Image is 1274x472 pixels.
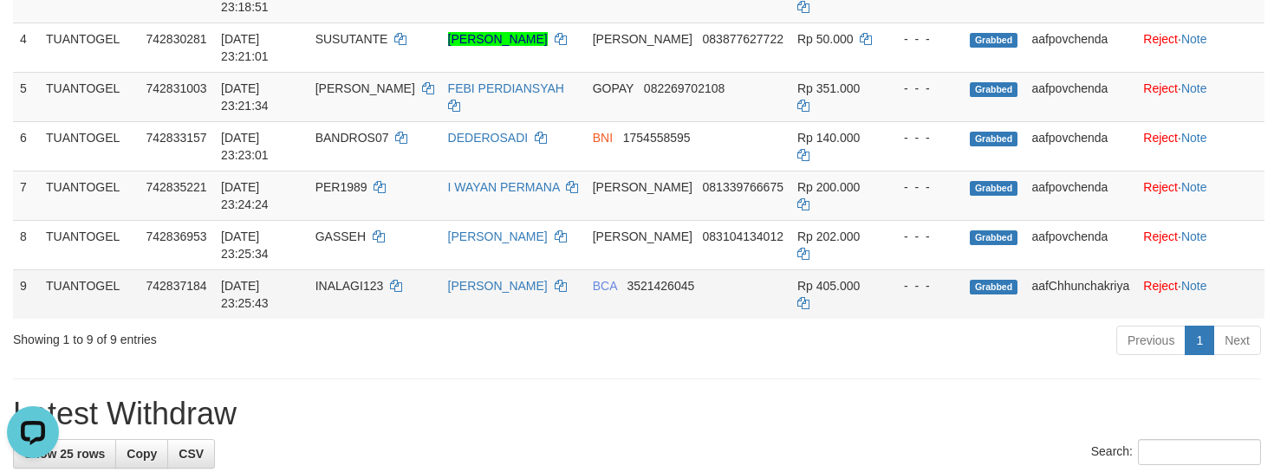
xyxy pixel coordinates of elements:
[13,324,518,348] div: Showing 1 to 9 of 9 entries
[315,131,389,145] span: BANDROS07
[1136,72,1264,121] td: ·
[627,279,694,293] span: Copy 3521426045 to clipboard
[1181,230,1207,243] a: Note
[7,7,59,59] button: Open LiveChat chat widget
[448,81,564,95] a: FEBI PERDIANSYAH
[890,30,956,48] div: - - -
[593,32,692,46] span: [PERSON_NAME]
[703,180,783,194] span: Copy 081339766675 to clipboard
[1143,32,1178,46] a: Reject
[146,81,207,95] span: 742831003
[448,32,548,46] a: [PERSON_NAME]
[221,81,269,113] span: [DATE] 23:21:34
[1181,279,1207,293] a: Note
[1024,171,1136,220] td: aafpovchenda
[448,131,529,145] a: DEDEROSADI
[221,180,269,211] span: [DATE] 23:24:24
[703,32,783,46] span: Copy 083877627722 to clipboard
[970,181,1018,196] span: Grabbed
[179,447,204,461] span: CSV
[1136,171,1264,220] td: ·
[39,171,140,220] td: TUANTOGEL
[797,32,854,46] span: Rp 50.000
[315,32,388,46] span: SUSUTANTE
[890,178,956,196] div: - - -
[593,180,692,194] span: [PERSON_NAME]
[167,439,215,469] a: CSV
[13,121,39,171] td: 6
[39,121,140,171] td: TUANTOGEL
[1136,220,1264,269] td: ·
[39,269,140,319] td: TUANTOGEL
[1024,269,1136,319] td: aafChhunchakriya
[1143,180,1178,194] a: Reject
[1143,230,1178,243] a: Reject
[13,397,1261,431] h1: Latest Withdraw
[797,81,860,95] span: Rp 351.000
[448,180,560,194] a: I WAYAN PERMANA
[1136,269,1264,319] td: ·
[39,72,140,121] td: TUANTOGEL
[644,81,725,95] span: Copy 082269702108 to clipboard
[797,279,860,293] span: Rp 405.000
[1116,326,1186,355] a: Previous
[797,131,860,145] span: Rp 140.000
[593,279,617,293] span: BCA
[593,81,634,95] span: GOPAY
[127,447,157,461] span: Copy
[448,279,548,293] a: [PERSON_NAME]
[970,230,1018,245] span: Grabbed
[221,131,269,162] span: [DATE] 23:23:01
[13,171,39,220] td: 7
[1136,23,1264,72] td: ·
[623,131,691,145] span: Copy 1754558595 to clipboard
[1181,32,1207,46] a: Note
[890,129,956,146] div: - - -
[13,23,39,72] td: 4
[221,230,269,261] span: [DATE] 23:25:34
[1181,131,1207,145] a: Note
[13,72,39,121] td: 5
[146,32,207,46] span: 742830281
[13,269,39,319] td: 9
[797,180,860,194] span: Rp 200.000
[1181,180,1207,194] a: Note
[146,230,207,243] span: 742836953
[315,81,415,95] span: [PERSON_NAME]
[1181,81,1207,95] a: Note
[1024,121,1136,171] td: aafpovchenda
[115,439,168,469] a: Copy
[1024,72,1136,121] td: aafpovchenda
[1185,326,1214,355] a: 1
[1143,81,1178,95] a: Reject
[890,228,956,245] div: - - -
[315,230,366,243] span: GASSEH
[1138,439,1261,465] input: Search:
[1143,131,1178,145] a: Reject
[1143,279,1178,293] a: Reject
[593,230,692,243] span: [PERSON_NAME]
[970,132,1018,146] span: Grabbed
[221,279,269,310] span: [DATE] 23:25:43
[448,230,548,243] a: [PERSON_NAME]
[890,277,956,294] div: - - -
[890,80,956,97] div: - - -
[1213,326,1261,355] a: Next
[146,279,207,293] span: 742837184
[39,220,140,269] td: TUANTOGEL
[315,279,384,293] span: INALAGI123
[1024,220,1136,269] td: aafpovchenda
[797,230,860,243] span: Rp 202.000
[593,131,613,145] span: BNI
[221,32,269,63] span: [DATE] 23:21:01
[1136,121,1264,171] td: ·
[13,220,39,269] td: 8
[1024,23,1136,72] td: aafpovchenda
[146,180,207,194] span: 742835221
[1091,439,1261,465] label: Search:
[39,23,140,72] td: TUANTOGEL
[970,82,1018,97] span: Grabbed
[315,180,367,194] span: PER1989
[970,280,1018,294] span: Grabbed
[703,230,783,243] span: Copy 083104134012 to clipboard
